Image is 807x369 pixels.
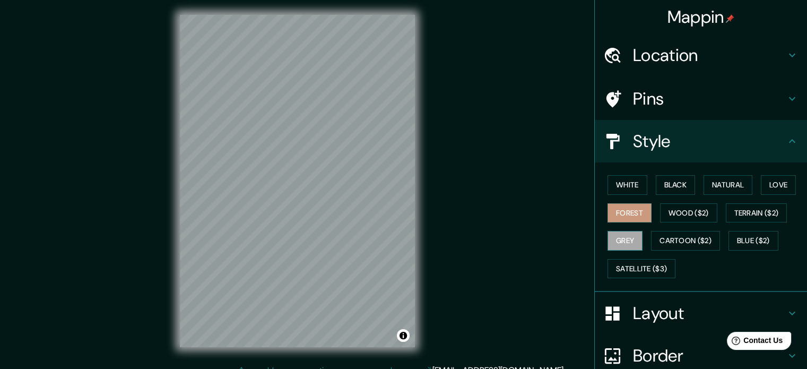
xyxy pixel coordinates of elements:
button: Forest [608,203,652,223]
button: Wood ($2) [660,203,717,223]
h4: Mappin [667,6,735,28]
button: Grey [608,231,643,251]
button: Natural [704,175,752,195]
button: Black [656,175,696,195]
canvas: Map [180,15,415,347]
div: Layout [595,292,807,334]
div: Location [595,34,807,76]
img: pin-icon.png [726,14,734,23]
h4: Pins [633,88,786,109]
button: Cartoon ($2) [651,231,720,251]
button: Terrain ($2) [726,203,787,223]
button: Blue ($2) [728,231,778,251]
button: Satellite ($3) [608,259,675,279]
button: White [608,175,647,195]
h4: Style [633,131,786,152]
div: Style [595,120,807,162]
h4: Layout [633,303,786,324]
button: Love [761,175,796,195]
h4: Location [633,45,786,66]
h4: Border [633,345,786,366]
button: Toggle attribution [397,329,410,342]
iframe: Help widget launcher [713,328,795,357]
div: Pins [595,78,807,120]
